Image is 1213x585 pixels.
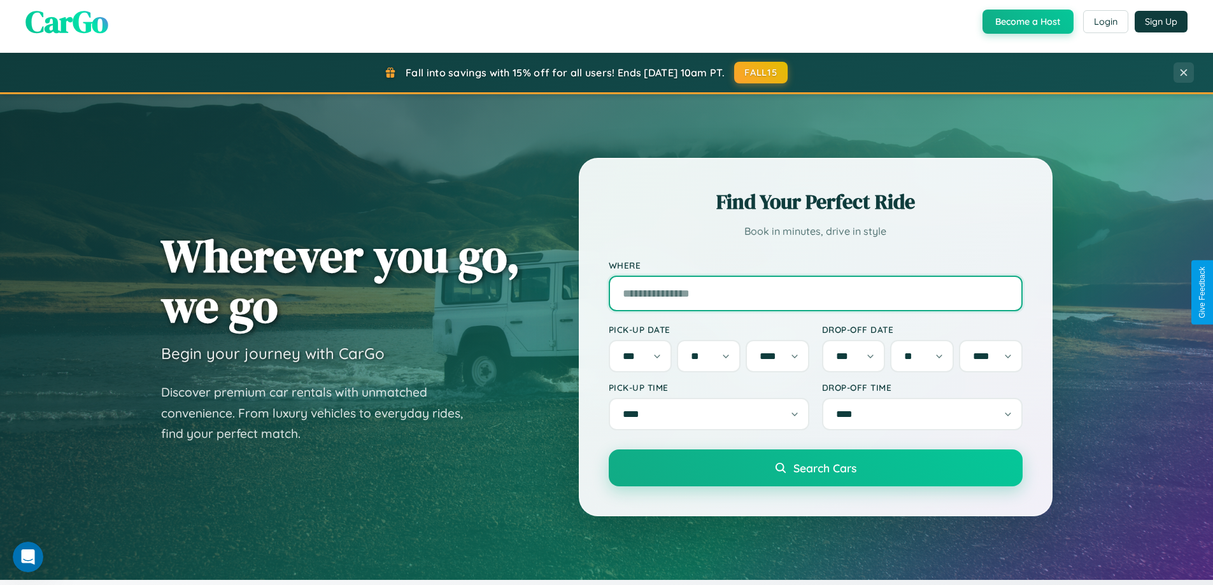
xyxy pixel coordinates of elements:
p: Book in minutes, drive in style [609,222,1023,241]
p: Discover premium car rentals with unmatched convenience. From luxury vehicles to everyday rides, ... [161,382,479,444]
h1: Wherever you go, we go [161,230,520,331]
h2: Find Your Perfect Ride [609,188,1023,216]
span: Search Cars [793,461,856,475]
div: Give Feedback [1198,267,1207,318]
button: Search Cars [609,449,1023,486]
label: Drop-off Date [822,324,1023,335]
button: FALL15 [734,62,788,83]
span: Fall into savings with 15% off for all users! Ends [DATE] 10am PT. [406,66,725,79]
label: Pick-up Time [609,382,809,393]
span: CarGo [25,1,108,43]
label: Where [609,260,1023,271]
h3: Begin your journey with CarGo [161,344,385,363]
button: Sign Up [1135,11,1188,32]
label: Pick-up Date [609,324,809,335]
iframe: Intercom live chat [13,542,43,572]
button: Become a Host [982,10,1074,34]
label: Drop-off Time [822,382,1023,393]
button: Login [1083,10,1128,33]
